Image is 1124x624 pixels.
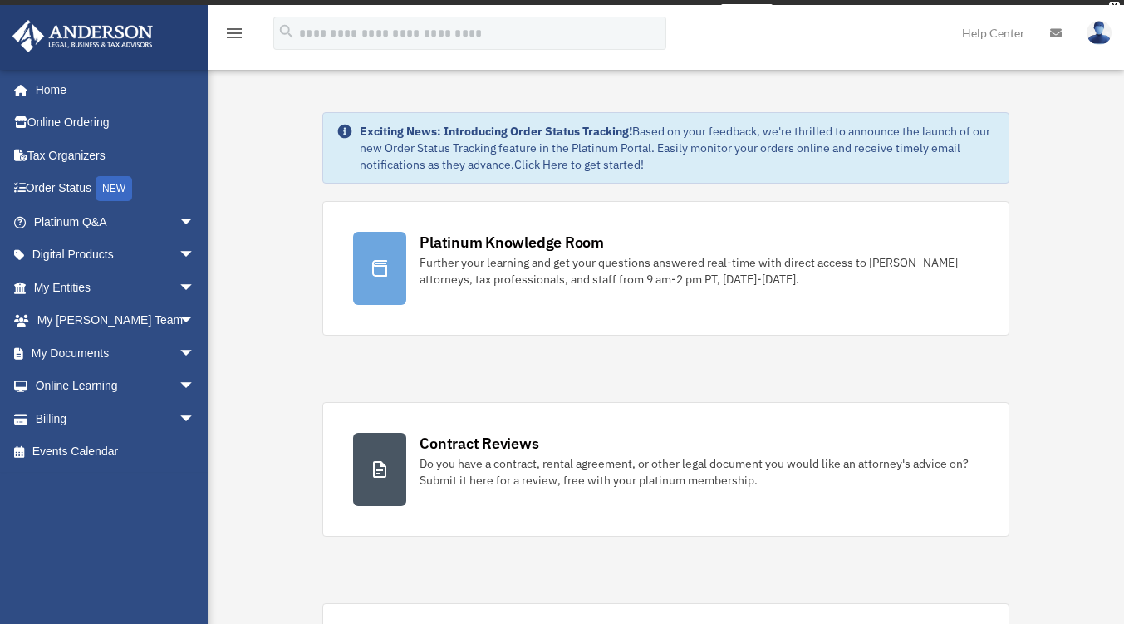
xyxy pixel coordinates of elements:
img: User Pic [1087,21,1112,45]
a: Tax Organizers [12,139,220,172]
a: Contract Reviews Do you have a contract, rental agreement, or other legal document you would like... [322,402,1009,537]
span: arrow_drop_down [179,238,212,273]
a: Online Learningarrow_drop_down [12,370,220,403]
a: Click Here to get started! [514,157,644,172]
span: arrow_drop_down [179,205,212,239]
div: Contract Reviews [420,433,538,454]
a: menu [224,29,244,43]
div: close [1109,2,1120,12]
span: arrow_drop_down [179,271,212,305]
i: menu [224,23,244,43]
div: NEW [96,176,132,201]
a: My Documentsarrow_drop_down [12,337,220,370]
a: Events Calendar [12,435,220,469]
span: arrow_drop_down [179,370,212,404]
div: Platinum Knowledge Room [420,232,604,253]
div: Based on your feedback, we're thrilled to announce the launch of our new Order Status Tracking fe... [360,123,994,173]
a: Billingarrow_drop_down [12,402,220,435]
a: Home [12,73,212,106]
i: search [277,22,296,41]
span: arrow_drop_down [179,402,212,436]
span: arrow_drop_down [179,337,212,371]
img: Anderson Advisors Platinum Portal [7,20,158,52]
strong: Exciting News: Introducing Order Status Tracking! [360,124,632,139]
a: survey [721,4,773,24]
a: Online Ordering [12,106,220,140]
div: Do you have a contract, rental agreement, or other legal document you would like an attorney's ad... [420,455,978,489]
span: arrow_drop_down [179,304,212,338]
div: Get a chance to win 6 months of Platinum for free just by filling out this [351,4,714,24]
a: My Entitiesarrow_drop_down [12,271,220,304]
a: Platinum Knowledge Room Further your learning and get your questions answered real-time with dire... [322,201,1009,336]
div: Further your learning and get your questions answered real-time with direct access to [PERSON_NAM... [420,254,978,287]
a: Digital Productsarrow_drop_down [12,238,220,272]
a: My [PERSON_NAME] Teamarrow_drop_down [12,304,220,337]
a: Order StatusNEW [12,172,220,206]
a: Platinum Q&Aarrow_drop_down [12,205,220,238]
